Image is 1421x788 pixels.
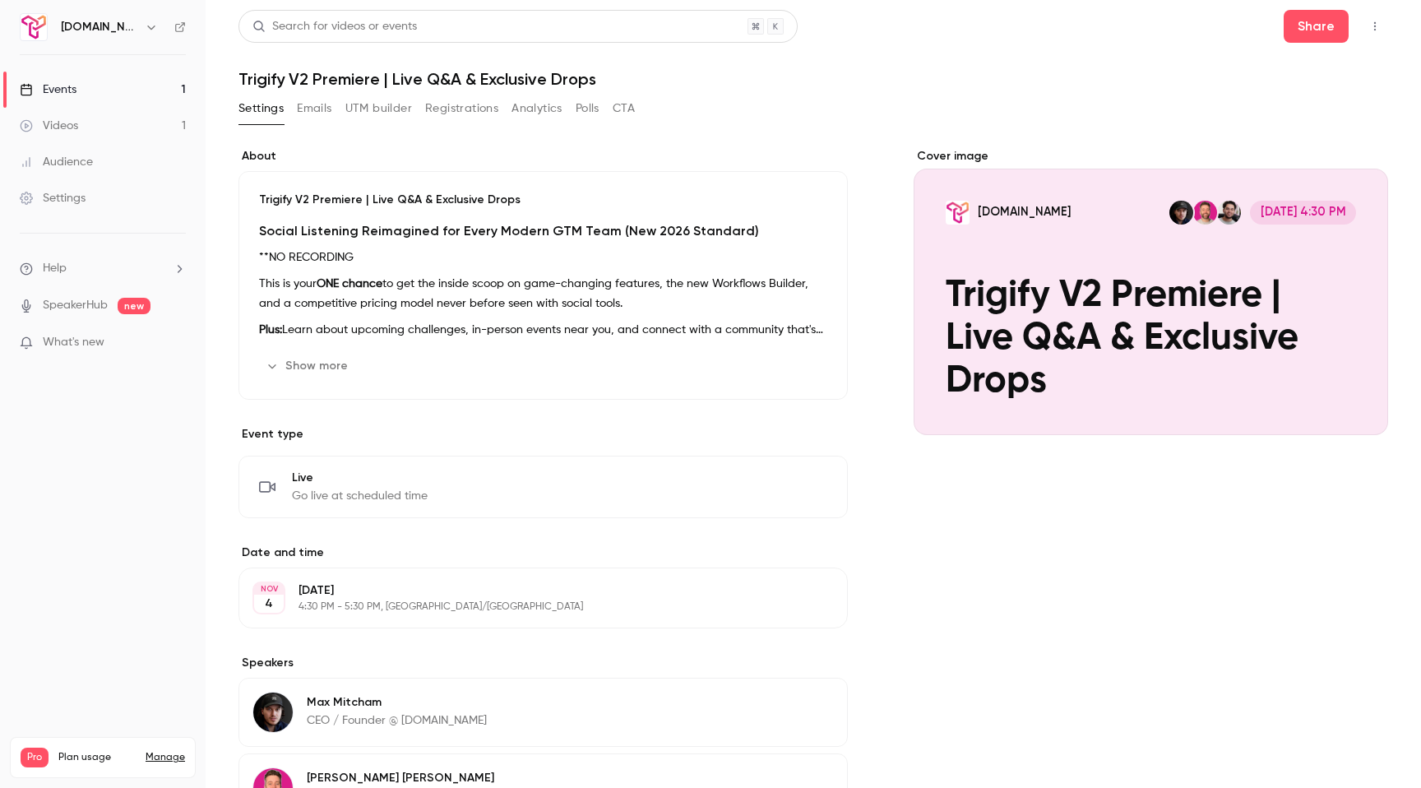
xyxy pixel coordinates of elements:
[259,221,827,241] h2: Social Listening Reimagined for Every Modern GTM Team (New 2026 Standard)
[43,260,67,277] span: Help
[20,81,76,98] div: Events
[21,748,49,767] span: Pro
[118,298,150,314] span: new
[292,470,428,486] span: Live
[425,95,498,122] button: Registrations
[259,320,827,340] p: Learn about upcoming challenges, in-person events near you, and connect with a community that's a...
[20,260,186,277] li: help-dropdown-opener
[61,19,138,35] h6: [DOMAIN_NAME]
[914,148,1388,165] label: Cover image
[146,751,185,764] a: Manage
[345,95,412,122] button: UTM builder
[238,655,848,671] label: Speakers
[238,678,848,747] div: Max MitchamMax MitchamCEO / Founder @ [DOMAIN_NAME]
[307,770,494,786] p: [PERSON_NAME] [PERSON_NAME]
[299,600,761,614] p: 4:30 PM - 5:30 PM, [GEOGRAPHIC_DATA]/[GEOGRAPHIC_DATA]
[238,95,284,122] button: Settings
[511,95,562,122] button: Analytics
[259,324,282,336] strong: Plus:
[252,18,417,35] div: Search for videos or events
[297,95,331,122] button: Emails
[299,582,761,599] p: [DATE]
[307,694,487,711] p: Max Mitcham
[259,274,827,313] p: This is your to get the inside scoop on game-changing features, the new Workflows Builder, and a ...
[238,426,848,443] p: Event type
[317,278,382,290] strong: ONE chance
[58,751,136,764] span: Plan usage
[253,693,293,732] img: Max Mitcham
[20,154,93,170] div: Audience
[20,190,86,206] div: Settings
[265,596,273,612] p: 4
[259,353,358,379] button: Show more
[238,69,1388,89] h1: Trigify V2 Premiere | Live Q&A & Exclusive Drops
[238,148,848,165] label: About
[254,583,284,595] div: NOV
[576,95,599,122] button: Polls
[914,148,1388,435] section: Cover image
[21,14,47,40] img: Trigify.io
[259,248,827,267] p: **NO RECORDING
[43,297,108,314] a: SpeakerHub
[43,334,104,351] span: What's new
[20,118,78,134] div: Videos
[1284,10,1349,43] button: Share
[259,192,827,208] p: Trigify V2 Premiere | Live Q&A & Exclusive Drops
[613,95,635,122] button: CTA
[307,712,487,729] p: CEO / Founder @ [DOMAIN_NAME]
[292,488,428,504] span: Go live at scheduled time
[238,545,848,561] label: Date and time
